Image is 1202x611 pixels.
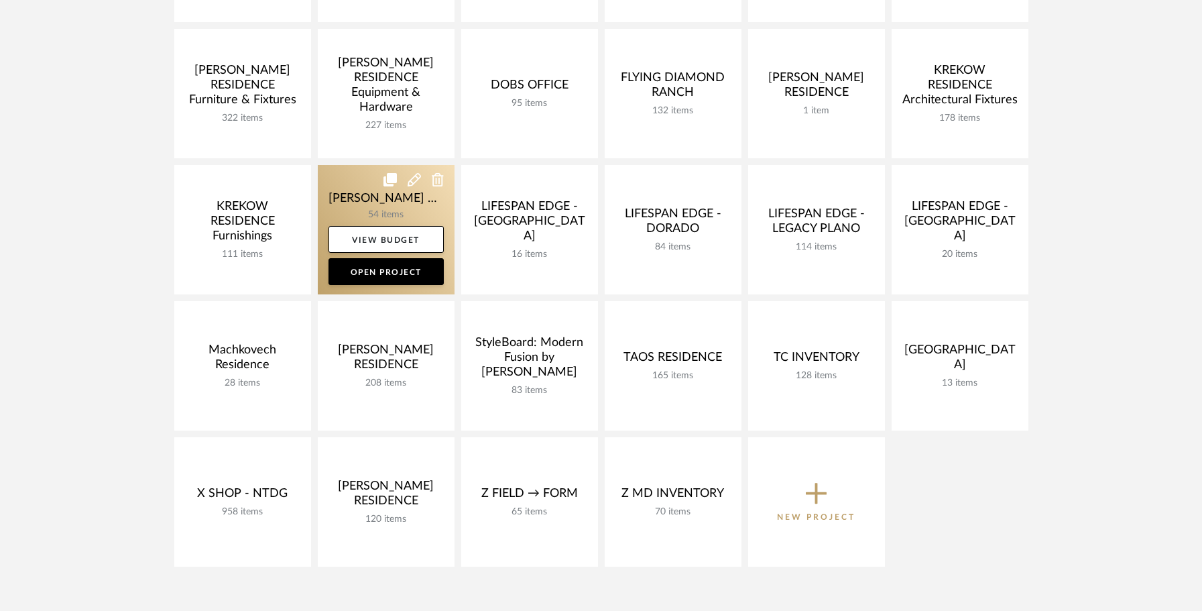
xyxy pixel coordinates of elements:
div: 165 items [615,370,731,382]
div: 128 items [759,370,874,382]
div: 120 items [328,514,444,525]
div: [PERSON_NAME] RESIDENCE [759,70,874,105]
div: 16 items [472,249,587,260]
div: 84 items [615,241,731,253]
div: [PERSON_NAME] RESIDENCE [328,343,444,378]
div: 70 items [615,506,731,518]
div: [PERSON_NAME] RESIDENCE Equipment & Hardware [328,56,444,120]
div: 322 items [185,113,300,124]
p: New Project [777,510,855,524]
div: 20 items [902,249,1018,260]
div: 208 items [328,378,444,389]
a: Open Project [328,258,444,285]
div: KREKOW RESIDENCE Architectural Fixtures [902,63,1018,113]
div: 178 items [902,113,1018,124]
div: LIFESPAN EDGE - DORADO [615,207,731,241]
a: View Budget [328,226,444,253]
div: Z MD INVENTORY [615,486,731,506]
div: [GEOGRAPHIC_DATA] [902,343,1018,378]
div: 28 items [185,378,300,389]
div: 65 items [472,506,587,518]
div: FLYING DIAMOND RANCH [615,70,731,105]
div: KREKOW RESIDENCE Furnishings [185,199,300,249]
div: 132 items [615,105,731,117]
div: 958 items [185,506,300,518]
div: TC INVENTORY [759,350,874,370]
button: New Project [748,437,885,567]
div: 111 items [185,249,300,260]
div: StyleBoard: Modern Fusion by [PERSON_NAME] [472,335,587,385]
div: LIFESPAN EDGE - [GEOGRAPHIC_DATA] [902,199,1018,249]
div: Machkovech Residence [185,343,300,378]
div: 114 items [759,241,874,253]
div: LIFESPAN EDGE - [GEOGRAPHIC_DATA] [472,199,587,249]
div: 95 items [472,98,587,109]
div: Z FIELD → FORM [472,486,587,506]
div: LIFESPAN EDGE - LEGACY PLANO [759,207,874,241]
div: 1 item [759,105,874,117]
div: TAOS RESIDENCE [615,350,731,370]
div: X SHOP - NTDG [185,486,300,506]
div: DOBS OFFICE [472,78,587,98]
div: 13 items [902,378,1018,389]
div: 227 items [328,120,444,131]
div: [PERSON_NAME] RESIDENCE [328,479,444,514]
div: 83 items [472,385,587,396]
div: [PERSON_NAME] RESIDENCE Furniture & Fixtures [185,63,300,113]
